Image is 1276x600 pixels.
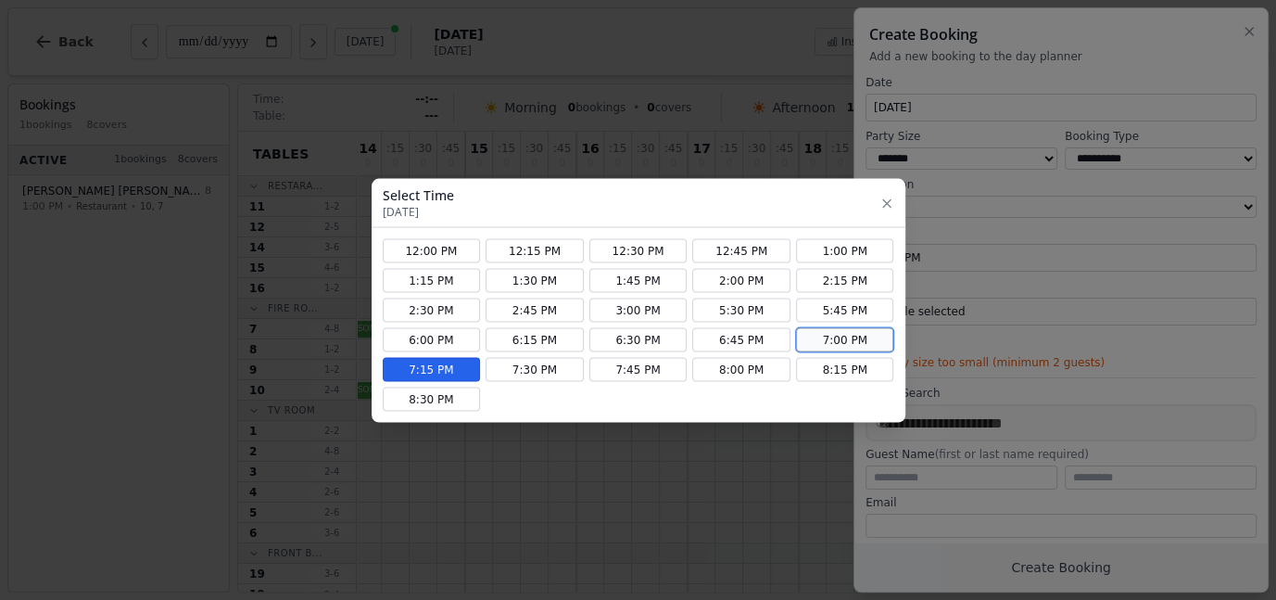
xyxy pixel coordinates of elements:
[383,387,481,411] button: 8:30 PM
[383,238,481,262] button: 12:00 PM
[383,185,454,204] h3: Select Time
[383,268,481,292] button: 1:15 PM
[486,238,584,262] button: 12:15 PM
[796,327,894,351] button: 7:00 PM
[589,298,688,322] button: 3:00 PM
[589,238,688,262] button: 12:30 PM
[383,298,481,322] button: 2:30 PM
[796,238,894,262] button: 1:00 PM
[486,268,584,292] button: 1:30 PM
[692,238,790,262] button: 12:45 PM
[383,327,481,351] button: 6:00 PM
[692,268,790,292] button: 2:00 PM
[383,357,481,381] button: 7:15 PM
[383,204,454,219] p: [DATE]
[486,357,584,381] button: 7:30 PM
[796,268,894,292] button: 2:15 PM
[486,298,584,322] button: 2:45 PM
[589,357,688,381] button: 7:45 PM
[589,268,688,292] button: 1:45 PM
[692,357,790,381] button: 8:00 PM
[692,298,790,322] button: 5:30 PM
[486,327,584,351] button: 6:15 PM
[796,298,894,322] button: 5:45 PM
[796,357,894,381] button: 8:15 PM
[692,327,790,351] button: 6:45 PM
[589,327,688,351] button: 6:30 PM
